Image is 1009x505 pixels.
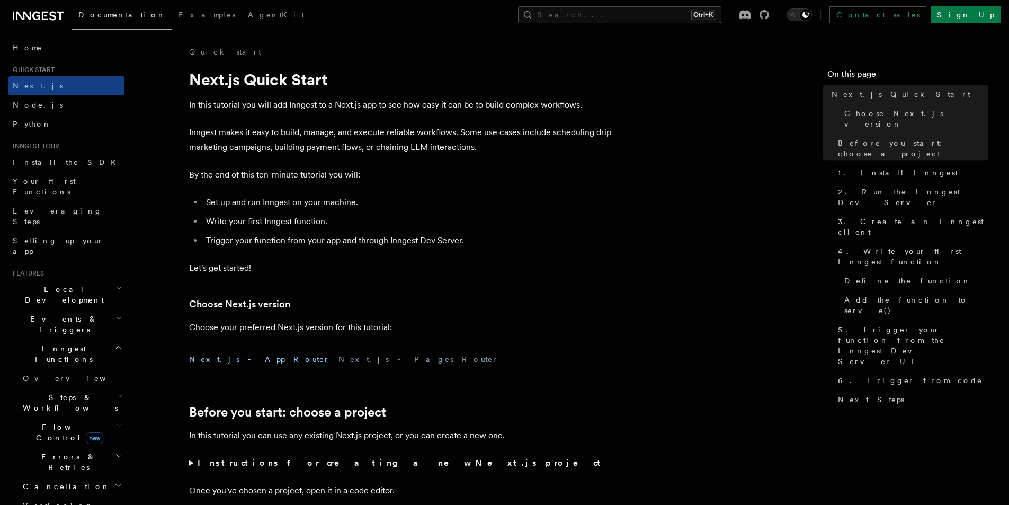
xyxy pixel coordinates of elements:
[8,201,124,231] a: Leveraging Steps
[838,375,983,386] span: 6. Trigger from code
[203,233,613,248] li: Trigger your function from your app and through Inngest Dev Server.
[19,451,115,473] span: Errors & Retries
[8,280,124,309] button: Local Development
[13,207,102,226] span: Leveraging Steps
[8,153,124,172] a: Install the SDK
[19,388,124,418] button: Steps & Workflows
[78,11,166,19] span: Documentation
[8,172,124,201] a: Your first Functions
[834,134,988,163] a: Before you start: choose a project
[13,177,76,196] span: Your first Functions
[787,8,812,21] button: Toggle dark mode
[838,187,988,208] span: 2. Run the Inngest Dev Server
[834,320,988,371] a: 5. Trigger your function from the Inngest Dev Server UI
[189,297,290,312] a: Choose Next.js version
[13,120,51,128] span: Python
[203,214,613,229] li: Write your first Inngest function.
[931,6,1001,23] a: Sign Up
[518,6,721,23] button: Search...Ctrl+K
[8,114,124,134] a: Python
[13,42,42,53] span: Home
[8,66,55,74] span: Quick start
[189,125,613,155] p: Inngest makes it easy to build, manage, and execute reliable workflows. Some use cases include sc...
[834,212,988,242] a: 3. Create an Inngest client
[8,343,114,365] span: Inngest Functions
[13,236,104,255] span: Setting up your app
[8,309,124,339] button: Events & Triggers
[178,11,235,19] span: Examples
[838,246,988,267] span: 4. Write your first Inngest function
[840,271,988,290] a: Define the function
[19,481,110,492] span: Cancellation
[827,85,988,104] a: Next.js Quick Start
[19,422,117,443] span: Flow Control
[8,339,124,369] button: Inngest Functions
[338,348,498,371] button: Next.js - Pages Router
[8,284,115,305] span: Local Development
[8,38,124,57] a: Home
[189,261,613,276] p: Let's get started!
[242,3,310,29] a: AgentKit
[19,392,118,413] span: Steps & Workflows
[8,95,124,114] a: Node.js
[844,295,988,316] span: Add the function to serve()
[13,101,63,109] span: Node.js
[838,216,988,237] span: 3. Create an Inngest client
[172,3,242,29] a: Examples
[838,138,988,159] span: Before you start: choose a project
[834,371,988,390] a: 6. Trigger from code
[189,167,613,182] p: By the end of this ten-minute tutorial you will:
[838,167,958,178] span: 1. Install Inngest
[19,418,124,447] button: Flow Controlnew
[834,390,988,409] a: Next Steps
[86,432,103,444] span: new
[189,348,330,371] button: Next.js - App Router
[8,231,124,261] a: Setting up your app
[691,10,715,20] kbd: Ctrl+K
[19,447,124,477] button: Errors & Retries
[72,3,172,30] a: Documentation
[8,142,59,150] span: Inngest tour
[834,163,988,182] a: 1. Install Inngest
[840,290,988,320] a: Add the function to serve()
[829,6,926,23] a: Contact sales
[189,483,613,498] p: Once you've chosen a project, open it in a code editor.
[23,374,132,383] span: Overview
[827,68,988,85] h4: On this page
[19,369,124,388] a: Overview
[198,458,605,468] strong: Instructions for creating a new Next.js project
[838,394,904,405] span: Next Steps
[832,89,970,100] span: Next.js Quick Start
[8,76,124,95] a: Next.js
[189,47,261,57] a: Quick start
[203,195,613,210] li: Set up and run Inngest on your machine.
[189,456,613,471] summary: Instructions for creating a new Next.js project
[834,182,988,212] a: 2. Run the Inngest Dev Server
[838,324,988,367] span: 5. Trigger your function from the Inngest Dev Server UI
[840,104,988,134] a: Choose Next.js version
[19,477,124,496] button: Cancellation
[189,405,386,420] a: Before you start: choose a project
[248,11,304,19] span: AgentKit
[834,242,988,271] a: 4. Write your first Inngest function
[8,314,115,335] span: Events & Triggers
[844,108,988,129] span: Choose Next.js version
[844,276,971,286] span: Define the function
[189,428,613,443] p: In this tutorial you can use any existing Next.js project, or you can create a new one.
[13,158,122,166] span: Install the SDK
[189,320,613,335] p: Choose your preferred Next.js version for this tutorial:
[189,98,613,112] p: In this tutorial you will add Inngest to a Next.js app to see how easy it can be to build complex...
[189,70,613,89] h1: Next.js Quick Start
[13,82,63,90] span: Next.js
[8,269,44,278] span: Features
